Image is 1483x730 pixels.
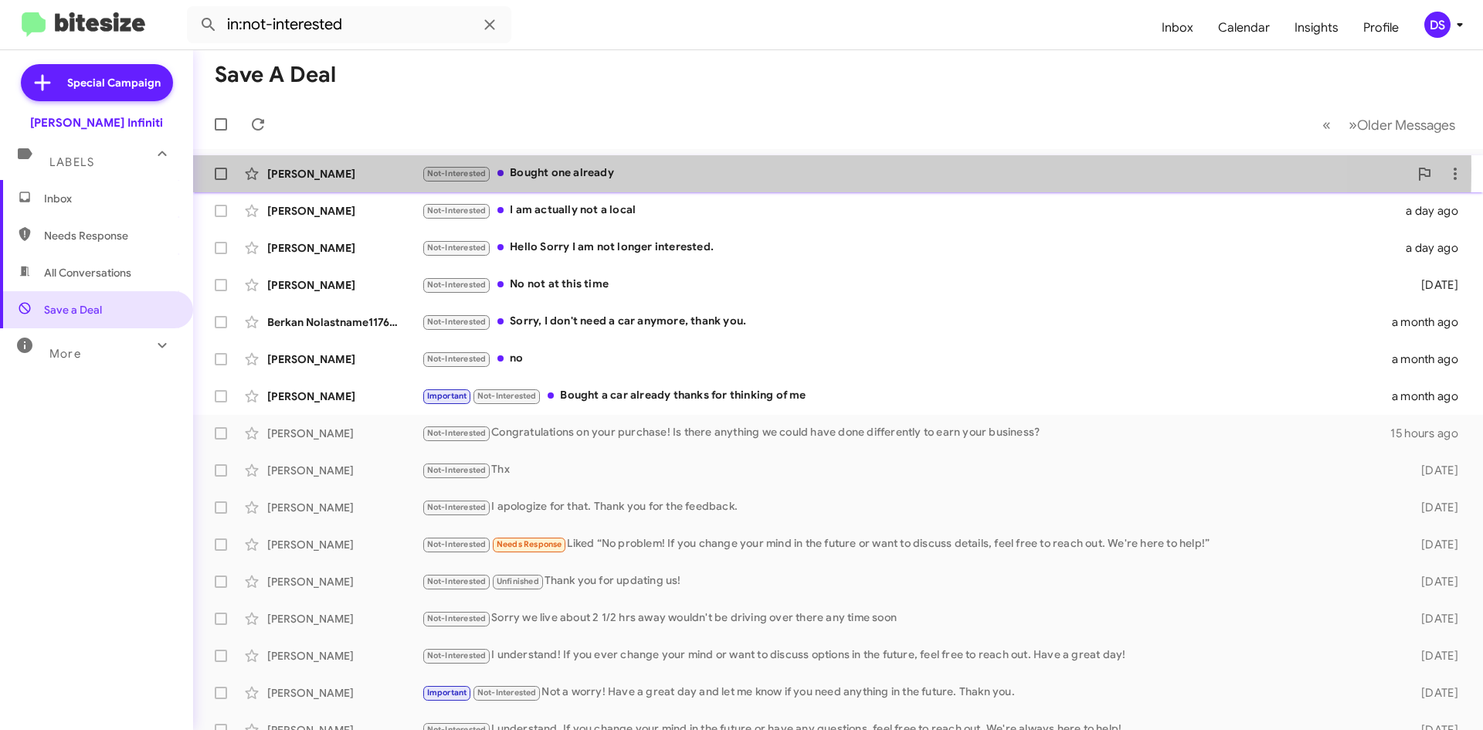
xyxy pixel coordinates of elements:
div: a day ago [1396,240,1471,256]
div: [PERSON_NAME] [267,537,422,552]
div: a day ago [1396,203,1471,219]
a: Profile [1351,5,1411,50]
div: No not at this time [422,276,1396,294]
div: Sorry, I don't need a car anymore, thank you. [422,313,1392,331]
span: All Conversations [44,265,131,280]
span: Not-Interested [427,354,487,364]
div: [PERSON_NAME] [267,500,422,515]
span: Not-Interested [427,205,487,216]
div: Sorry we live about 2 1/2 hrs away wouldn't be driving over there any time soon [422,609,1396,627]
a: Inbox [1149,5,1206,50]
div: [PERSON_NAME] [267,351,422,367]
div: [PERSON_NAME] [267,574,422,589]
span: Inbox [44,191,175,206]
a: Special Campaign [21,64,173,101]
div: Thx [422,461,1396,479]
div: I apologize for that. Thank you for the feedback. [422,498,1396,516]
h1: Save a Deal [215,63,336,87]
div: a month ago [1392,389,1471,404]
span: Not-Interested [427,613,487,623]
div: Congratulations on your purchase! Is there anything we could have done differently to earn your b... [422,424,1390,442]
div: DS [1424,12,1451,38]
span: Not-Interested [427,539,487,549]
span: Unfinished [497,576,539,586]
div: [PERSON_NAME] [267,648,422,664]
div: [PERSON_NAME] [267,277,422,293]
div: [PERSON_NAME] [267,463,422,478]
input: Search [187,6,511,43]
div: [DATE] [1396,648,1471,664]
span: » [1349,115,1357,134]
span: Older Messages [1357,117,1455,134]
span: Needs Response [44,228,175,243]
nav: Page navigation example [1314,109,1464,141]
div: [DATE] [1396,500,1471,515]
div: [DATE] [1396,611,1471,626]
div: [DATE] [1396,685,1471,701]
span: Labels [49,155,94,169]
div: Thank you for updating us! [422,572,1396,590]
div: [PERSON_NAME] [267,611,422,626]
a: Insights [1282,5,1351,50]
span: Not-Interested [427,650,487,660]
span: Save a Deal [44,302,102,317]
div: Hello Sorry I am not longer interested. [422,239,1396,256]
a: Calendar [1206,5,1282,50]
div: [PERSON_NAME] [267,685,422,701]
div: Bought one already [422,165,1409,182]
span: Important [427,391,467,401]
span: Not-Interested [427,243,487,253]
div: 15 hours ago [1390,426,1471,441]
span: Not-Interested [427,428,487,438]
div: [PERSON_NAME] [267,426,422,441]
span: Not-Interested [427,280,487,290]
div: no [422,350,1392,368]
div: I am actually not a local [422,202,1396,219]
span: Special Campaign [67,75,161,90]
div: [PERSON_NAME] [267,240,422,256]
span: Not-Interested [427,168,487,178]
div: [DATE] [1396,463,1471,478]
span: More [49,347,81,361]
div: I understand! If you ever change your mind or want to discuss options in the future, feel free to... [422,647,1396,664]
span: Not-Interested [427,576,487,586]
div: Not a worry! Have a great day and let me know if you need anything in the future. Thakn you. [422,684,1396,701]
div: [DATE] [1396,537,1471,552]
div: Berkan Nolastname117637944 [267,314,422,330]
span: Important [427,688,467,698]
div: [DATE] [1396,277,1471,293]
span: Not-Interested [427,465,487,475]
div: a month ago [1392,314,1471,330]
button: Next [1339,109,1464,141]
div: [PERSON_NAME] [267,203,422,219]
div: Liked “No problem! If you change your mind in the future or want to discuss details, feel free to... [422,535,1396,553]
span: Not-Interested [427,317,487,327]
div: [DATE] [1396,574,1471,589]
div: [PERSON_NAME] [267,166,422,182]
button: DS [1411,12,1466,38]
div: a month ago [1392,351,1471,367]
div: [PERSON_NAME] [267,389,422,404]
span: Not-Interested [427,502,487,512]
button: Previous [1313,109,1340,141]
span: Needs Response [497,539,562,549]
span: Not-Interested [477,688,537,698]
span: « [1322,115,1331,134]
div: Bought a car already thanks for thinking of me [422,387,1392,405]
span: Not-Interested [477,391,537,401]
div: [PERSON_NAME] Infiniti [30,115,163,131]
